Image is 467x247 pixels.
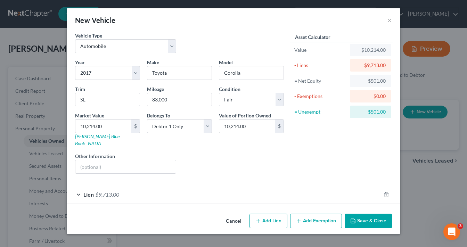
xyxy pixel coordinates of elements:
div: $10,214.00 [355,47,386,53]
label: Vehicle Type [75,32,102,39]
input: ex. Nissan [147,66,212,80]
div: $501.00 [355,108,386,115]
label: Mileage [147,85,164,93]
button: Cancel [220,214,247,228]
label: Market Value [75,112,104,119]
input: ex. Altima [219,66,284,80]
div: $501.00 [355,77,386,84]
div: $ [131,120,140,133]
input: (optional) [75,160,176,173]
span: 3 [458,223,463,229]
label: Model [219,59,233,66]
div: = Net Equity [294,77,347,84]
label: Trim [75,85,85,93]
label: Asset Calculator [295,33,330,41]
span: Belongs To [147,113,170,118]
div: $ [275,120,284,133]
iframe: Intercom live chat [443,223,460,240]
a: [PERSON_NAME] Blue Book [75,133,120,146]
label: Value of Portion Owned [219,112,271,119]
a: NADA [88,140,101,146]
button: Add Exemption [290,214,342,228]
input: 0.00 [219,120,275,133]
div: Value [294,47,347,53]
div: New Vehicle [75,15,115,25]
span: Lien [83,191,94,198]
input: -- [147,93,212,106]
div: - Liens [294,62,347,69]
input: ex. LS, LT, etc [75,93,140,106]
div: - Exemptions [294,93,347,100]
div: = Unexempt [294,108,347,115]
input: 0.00 [75,120,131,133]
label: Year [75,59,85,66]
div: $0.00 [355,93,386,100]
span: Make [147,59,159,65]
span: $9,713.00 [95,191,119,198]
label: Other Information [75,153,115,160]
div: $9,713.00 [355,62,386,69]
button: × [387,16,392,24]
button: Add Lien [249,214,287,228]
button: Save & Close [345,214,392,228]
label: Condition [219,85,240,93]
